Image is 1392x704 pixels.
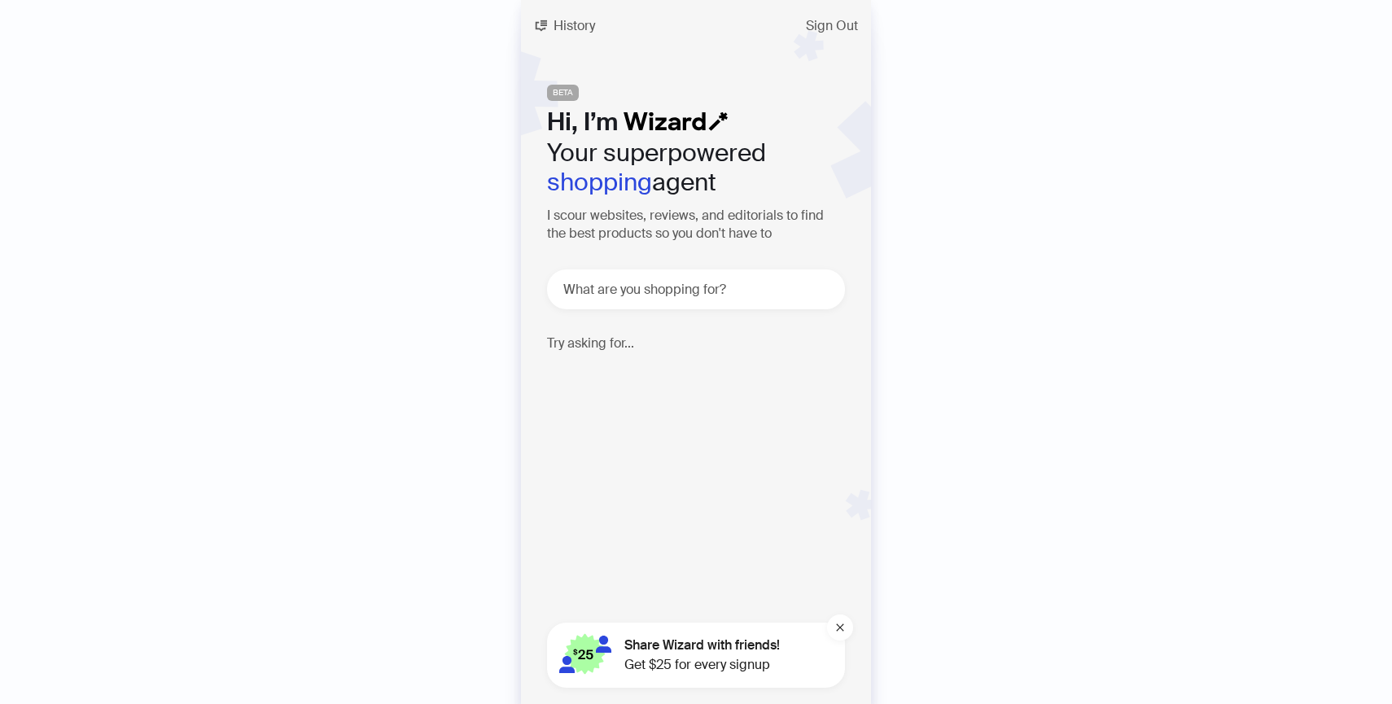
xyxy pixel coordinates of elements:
span: close [835,623,845,632]
button: Share Wizard with friends!Get $25 for every signup [547,623,845,688]
button: History [521,13,608,39]
span: History [554,20,595,33]
span: BETA [547,85,579,101]
span: Get $25 for every signup [624,655,780,675]
span: Sign Out [806,20,858,33]
em: shopping [547,166,652,198]
h3: I scour websites, reviews, and editorials to find the best products so you don't have to [547,207,845,243]
h4: Try asking for... [547,335,845,351]
button: Sign Out [793,13,871,39]
span: Share Wizard with friends! [624,636,780,655]
span: Hi, I’m [547,106,618,138]
div: Find me pretend play toys for my [DEMOGRAPHIC_DATA] 🏡 [562,364,847,413]
h2: Your superpowered agent [547,138,845,197]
